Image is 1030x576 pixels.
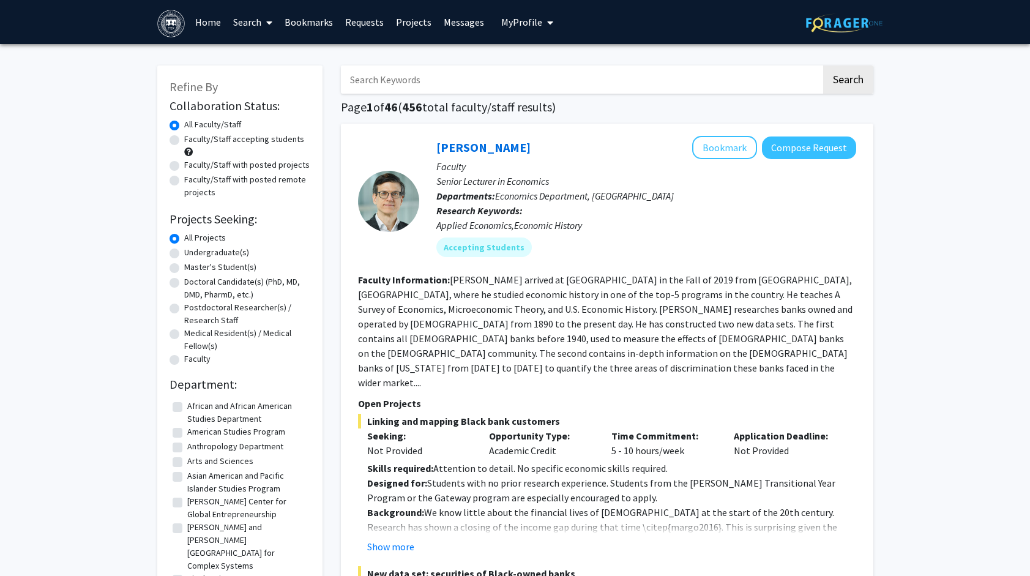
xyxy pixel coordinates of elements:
[367,476,856,505] p: Students with no prior research experience. Students from the [PERSON_NAME] Transitional Year Pro...
[495,190,674,202] span: Economics Department, [GEOGRAPHIC_DATA]
[227,1,278,43] a: Search
[184,246,249,259] label: Undergraduate(s)
[823,65,873,94] button: Search
[184,301,310,327] label: Postdoctoral Researcher(s) / Research Staff
[170,99,310,113] h2: Collaboration Status:
[501,16,542,28] span: My Profile
[367,443,471,458] div: Not Provided
[384,99,398,114] span: 46
[184,159,310,171] label: Faculty/Staff with posted projects
[367,539,414,554] button: Show more
[358,396,856,411] p: Open Projects
[184,327,310,353] label: Medical Resident(s) / Medical Fellow(s)
[611,428,715,443] p: Time Commitment:
[402,99,422,114] span: 456
[367,506,424,518] strong: Background:
[367,461,856,476] p: Attention to detail. No specific economic skills required.
[734,428,838,443] p: Application Deadline:
[170,212,310,226] h2: Projects Seeking:
[367,477,427,489] strong: Designed for:
[367,462,433,474] strong: Skills required:
[436,218,856,233] div: Applied Economics,Economic History
[187,521,307,572] label: [PERSON_NAME] and [PERSON_NAME][GEOGRAPHIC_DATA] for Complex Systems
[390,1,438,43] a: Projects
[438,1,490,43] a: Messages
[187,425,285,438] label: American Studies Program
[436,190,495,202] b: Departments:
[341,100,873,114] h1: Page of ( total faculty/staff results)
[170,377,310,392] h2: Department:
[187,455,253,468] label: Arts and Sciences
[184,353,211,365] label: Faculty
[436,204,523,217] b: Research Keywords:
[184,133,304,146] label: Faculty/Staff accepting students
[278,1,339,43] a: Bookmarks
[184,118,241,131] label: All Faculty/Staff
[762,137,856,159] button: Compose Request to Geoff Clarke
[358,274,450,286] b: Faculty Information:
[358,274,853,389] fg-read-more: [PERSON_NAME] arrived at [GEOGRAPHIC_DATA] in the Fall of 2019 from [GEOGRAPHIC_DATA], [GEOGRAPHI...
[9,521,52,567] iframe: Chat
[170,79,218,94] span: Refine By
[436,140,531,155] a: [PERSON_NAME]
[436,174,856,189] p: Senior Lecturer in Economics
[358,414,856,428] span: Linking and mapping Black bank customers
[367,428,471,443] p: Seeking:
[184,173,310,199] label: Faculty/Staff with posted remote projects
[806,13,883,32] img: ForagerOne Logo
[725,428,847,458] div: Not Provided
[367,99,373,114] span: 1
[436,238,532,257] mat-chip: Accepting Students
[184,231,226,244] label: All Projects
[189,1,227,43] a: Home
[692,136,757,159] button: Add Geoff Clarke to Bookmarks
[602,428,725,458] div: 5 - 10 hours/week
[187,400,307,425] label: African and African American Studies Department
[184,275,310,301] label: Doctoral Candidate(s) (PhD, MD, DMD, PharmD, etc.)
[480,428,602,458] div: Academic Credit
[187,440,283,453] label: Anthropology Department
[187,495,307,521] label: [PERSON_NAME] Center for Global Entrepreneurship
[157,10,185,37] img: Brandeis University Logo
[184,261,256,274] label: Master's Student(s)
[341,65,821,94] input: Search Keywords
[489,428,593,443] p: Opportunity Type:
[187,469,307,495] label: Asian American and Pacific Islander Studies Program
[436,159,856,174] p: Faculty
[339,1,390,43] a: Requests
